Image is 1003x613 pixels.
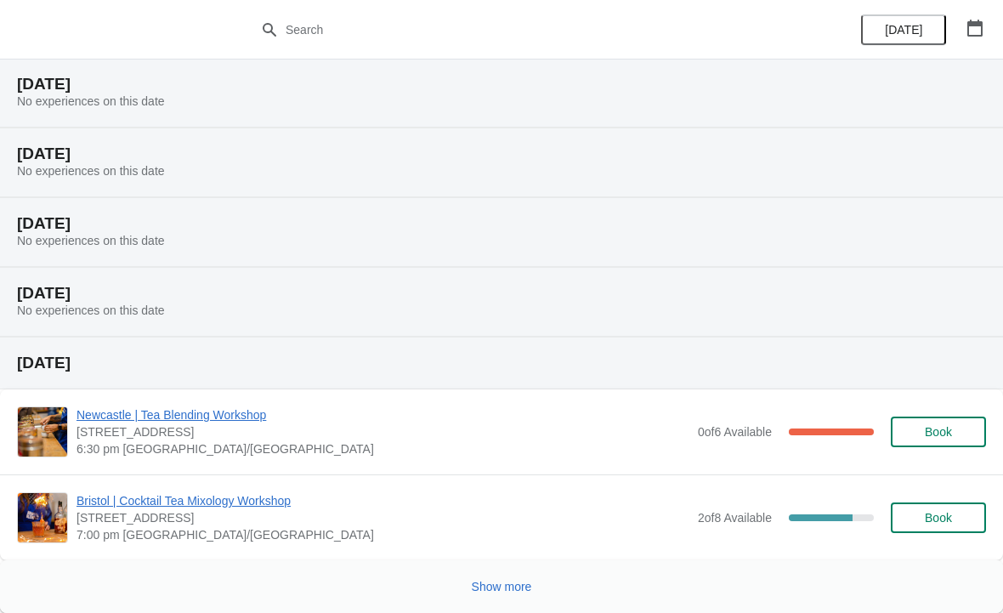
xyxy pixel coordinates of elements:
[76,423,689,440] span: [STREET_ADDRESS]
[76,509,689,526] span: [STREET_ADDRESS]
[17,304,165,317] span: No experiences on this date
[18,493,67,542] img: Bristol | Cocktail Tea Mixology Workshop | 73 Park Street, Bristol BS1 5PB, UK | 7:00 pm Europe/L...
[17,164,165,178] span: No experiences on this date
[891,417,986,447] button: Book
[76,492,689,509] span: Bristol | Cocktail Tea Mixology Workshop
[472,580,532,593] span: Show more
[17,94,165,108] span: No experiences on this date
[17,76,986,93] h2: [DATE]
[17,234,165,247] span: No experiences on this date
[925,511,952,525] span: Book
[285,14,752,45] input: Search
[76,406,689,423] span: Newcastle | Tea Blending Workshop
[698,425,772,439] span: 0 of 6 Available
[17,285,986,302] h2: [DATE]
[925,425,952,439] span: Book
[698,511,772,525] span: 2 of 8 Available
[885,23,922,37] span: [DATE]
[76,440,689,457] span: 6:30 pm [GEOGRAPHIC_DATA]/[GEOGRAPHIC_DATA]
[861,14,946,45] button: [DATE]
[17,355,986,372] h2: [DATE]
[76,526,689,543] span: 7:00 pm [GEOGRAPHIC_DATA]/[GEOGRAPHIC_DATA]
[17,215,986,232] h2: [DATE]
[18,407,67,457] img: Newcastle | Tea Blending Workshop | 123 Grainger Street, Newcastle upon Tyne, NE1 5AE | 6:30 pm E...
[891,502,986,533] button: Book
[17,145,986,162] h2: [DATE]
[465,571,539,602] button: Show more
